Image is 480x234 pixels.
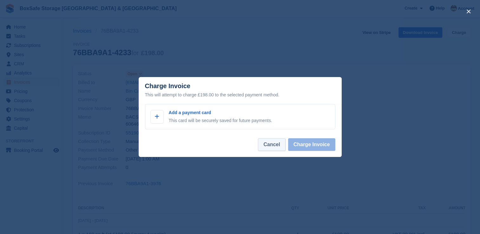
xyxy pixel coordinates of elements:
p: Add a payment card [169,109,272,116]
button: close [464,6,474,16]
p: This card will be securely saved for future payments. [169,117,272,124]
div: Charge Invoice [145,82,335,99]
a: Add a payment card This card will be securely saved for future payments. [145,104,335,129]
button: Charge Invoice [288,138,335,151]
div: This will attempt to charge £198.00 to the selected payment method. [145,91,335,99]
button: Cancel [258,138,285,151]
